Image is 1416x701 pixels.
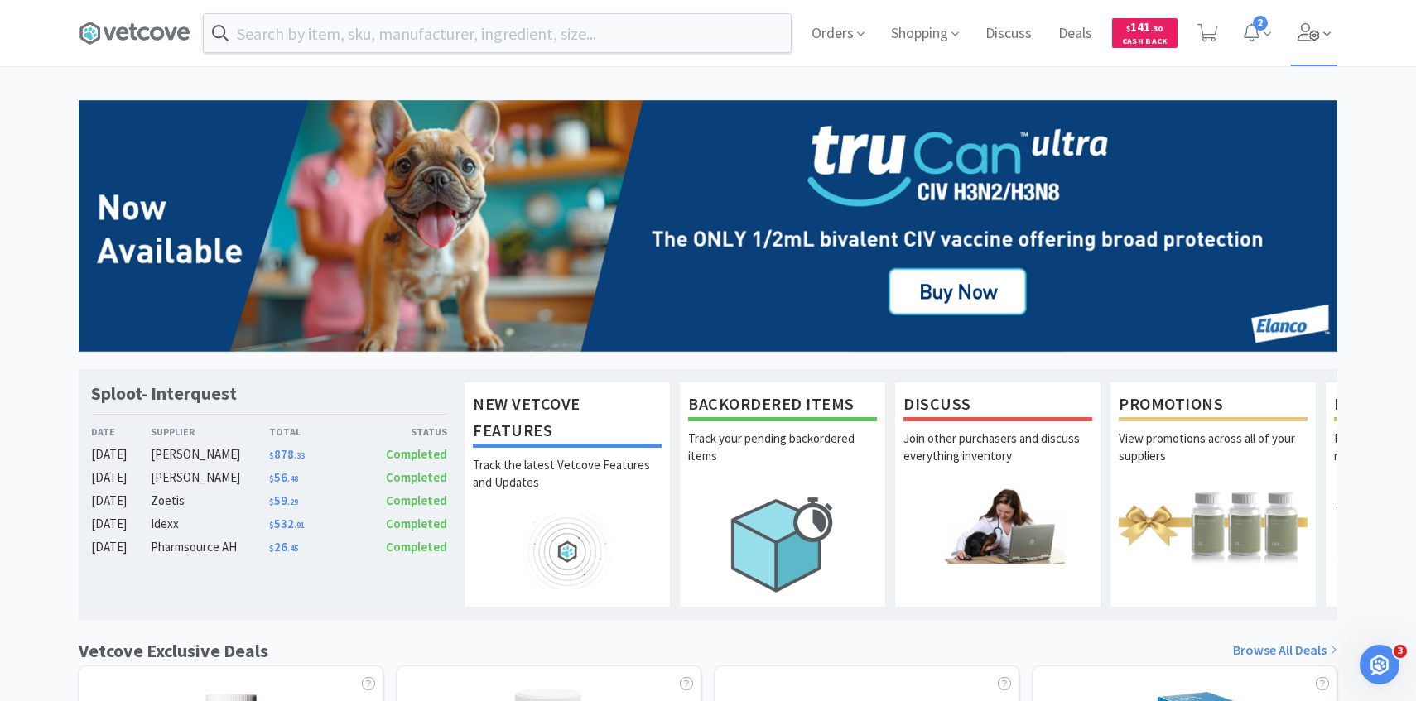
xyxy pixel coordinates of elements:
a: $141.30Cash Back [1112,11,1178,55]
span: Completed [386,492,447,508]
span: Completed [386,516,447,531]
span: $ [269,520,274,531]
iframe: Intercom live chat [1360,645,1399,684]
span: 3 [1394,645,1407,658]
p: View promotions across all of your suppliers [1119,430,1308,487]
span: 26 [269,539,298,555]
a: [DATE]Idexx$532.91Completed [91,514,447,534]
span: 141 [1126,19,1163,35]
a: Deals [1052,26,1099,41]
div: Supplier [151,424,269,439]
span: Completed [386,469,447,485]
span: 2 [1253,16,1268,31]
div: Pharmsource AH [151,537,269,557]
div: Total [269,424,359,439]
span: $ [269,473,274,484]
h1: New Vetcove Features [473,391,662,448]
p: Join other purchasers and discuss everything inventory [903,430,1092,487]
p: Track the latest Vetcove Features and Updates [473,456,662,514]
a: [DATE][PERSON_NAME]$56.48Completed [91,468,447,487]
span: . 30 [1150,23,1163,34]
a: DiscussJoin other purchasers and discuss everything inventory [894,382,1101,607]
span: Completed [386,539,447,555]
span: . 48 [287,473,298,484]
span: 532 [269,516,305,531]
span: . 91 [294,520,305,531]
a: Discuss [979,26,1038,41]
a: [DATE][PERSON_NAME]$878.33Completed [91,444,447,464]
img: hero_promotions.png [1119,487,1308,563]
a: New Vetcove FeaturesTrack the latest Vetcove Features and Updates [464,382,671,607]
span: 56 [269,469,298,485]
h1: Vetcove Exclusive Deals [79,636,268,665]
img: hero_backorders.png [688,487,877,601]
a: Backordered ItemsTrack your pending backordered items [679,382,886,607]
span: 878 [269,446,305,462]
span: . 33 [294,450,305,461]
div: Zoetis [151,491,269,511]
div: [PERSON_NAME] [151,468,269,487]
a: [DATE]Zoetis$59.29Completed [91,491,447,511]
a: Browse All Deals [1233,640,1337,661]
div: Idexx [151,514,269,534]
div: [PERSON_NAME] [151,444,269,464]
img: hero_discuss.png [903,487,1092,563]
h1: Discuss [903,391,1092,421]
span: $ [1126,23,1130,34]
div: Date [91,424,151,439]
a: [DATE]Pharmsource AH$26.45Completed [91,537,447,557]
span: Cash Back [1122,37,1168,48]
div: [DATE] [91,491,151,511]
p: Track your pending backordered items [688,430,877,487]
span: Completed [386,446,447,462]
div: [DATE] [91,537,151,557]
span: $ [269,497,274,507]
div: [DATE] [91,444,151,464]
span: $ [269,543,274,554]
span: 59 [269,492,298,508]
div: [DATE] [91,468,151,487]
img: 70ef68cc05284f7981273fc53a7214b3.png [79,100,1337,353]
a: PromotionsView promotions across all of your suppliers [1110,382,1317,607]
input: Search by item, sku, manufacturer, ingredient, size... [204,14,791,52]
div: [DATE] [91,514,151,534]
div: Status [358,424,447,439]
img: hero_feature_roadmap.png [473,514,662,589]
h1: Promotions [1119,391,1308,421]
span: $ [269,450,274,461]
span: . 45 [287,543,298,554]
span: . 29 [287,497,298,507]
h1: Backordered Items [688,391,877,421]
h1: Sploot- Interquest [91,382,237,406]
